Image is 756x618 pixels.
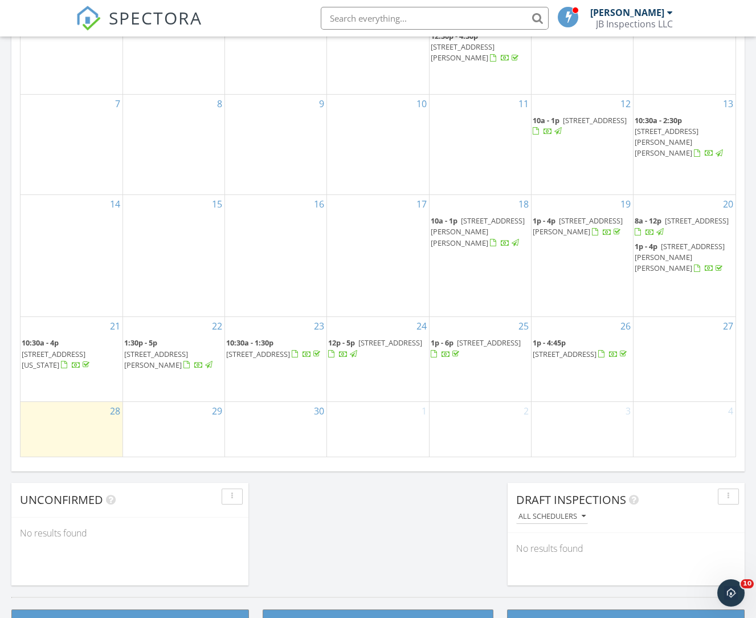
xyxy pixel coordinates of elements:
[457,338,521,348] span: [STREET_ADDRESS]
[635,115,725,158] a: 10:30a - 2:30p [STREET_ADDRESS][PERSON_NAME][PERSON_NAME]
[635,126,698,158] span: [STREET_ADDRESS][PERSON_NAME][PERSON_NAME]
[225,317,327,401] td: Go to September 23, 2025
[429,94,531,195] td: Go to September 11, 2025
[419,402,429,420] a: Go to October 1, 2025
[634,195,735,317] td: Go to September 20, 2025
[122,10,224,94] td: Go to September 1, 2025
[21,10,122,94] td: Go to August 31, 2025
[634,317,735,401] td: Go to September 27, 2025
[533,338,566,348] span: 1p - 4:45p
[516,317,531,335] a: Go to September 25, 2025
[721,317,735,335] a: Go to September 27, 2025
[109,6,202,30] span: SPECTORA
[225,401,327,457] td: Go to September 30, 2025
[312,195,326,213] a: Go to September 16, 2025
[226,336,325,361] a: 10:30a - 1:30p [STREET_ADDRESS]
[210,195,224,213] a: Go to September 15, 2025
[327,401,429,457] td: Go to October 1, 2025
[312,402,326,420] a: Go to September 30, 2025
[431,336,530,361] a: 1p - 6p [STREET_ADDRESS]
[590,7,664,18] div: [PERSON_NAME]
[533,214,632,239] a: 1p - 4p [STREET_ADDRESS][PERSON_NAME]
[635,241,725,273] a: 1p - 4p [STREET_ADDRESS][PERSON_NAME][PERSON_NAME]
[321,7,549,30] input: Search everything...
[596,18,673,30] div: JB Inspections LLC
[113,95,122,113] a: Go to September 7, 2025
[431,42,495,63] span: [STREET_ADDRESS][PERSON_NAME]
[635,241,657,251] span: 1p - 4p
[508,533,745,564] div: No results found
[108,317,122,335] a: Go to September 21, 2025
[21,94,122,195] td: Go to September 7, 2025
[22,336,121,372] a: 10:30a - 4p [STREET_ADDRESS][US_STATE]
[122,317,224,401] td: Go to September 22, 2025
[215,95,224,113] a: Go to September 8, 2025
[563,115,627,125] span: [STREET_ADDRESS]
[516,195,531,213] a: Go to September 18, 2025
[414,195,429,213] a: Go to September 17, 2025
[623,402,633,420] a: Go to October 3, 2025
[76,6,101,31] img: The Best Home Inspection Software - Spectora
[431,216,525,247] a: 10a - 1p [STREET_ADDRESS][PERSON_NAME][PERSON_NAME]
[225,195,327,317] td: Go to September 16, 2025
[431,214,530,250] a: 10a - 1p [STREET_ADDRESS][PERSON_NAME][PERSON_NAME]
[21,317,122,401] td: Go to September 21, 2025
[634,10,735,94] td: Go to September 6, 2025
[429,317,531,401] td: Go to September 25, 2025
[226,338,273,348] span: 10:30a - 1:30p
[317,95,326,113] a: Go to September 9, 2025
[124,338,214,369] a: 1:30p - 5p [STREET_ADDRESS][PERSON_NAME]
[521,402,531,420] a: Go to October 2, 2025
[618,95,633,113] a: Go to September 12, 2025
[327,317,429,401] td: Go to September 24, 2025
[429,10,531,94] td: Go to September 4, 2025
[431,338,521,359] a: 1p - 6p [STREET_ADDRESS]
[635,240,734,276] a: 1p - 4p [STREET_ADDRESS][PERSON_NAME][PERSON_NAME]
[22,338,59,348] span: 10:30a - 4p
[665,216,729,226] span: [STREET_ADDRESS]
[327,10,429,94] td: Go to September 3, 2025
[414,95,429,113] a: Go to September 10, 2025
[431,216,457,226] span: 10a - 1p
[635,241,725,273] span: [STREET_ADDRESS][PERSON_NAME][PERSON_NAME]
[531,317,633,401] td: Go to September 26, 2025
[124,338,157,348] span: 1:30p - 5p
[431,30,530,66] a: 12:30p - 4:30p [STREET_ADDRESS][PERSON_NAME]
[721,195,735,213] a: Go to September 20, 2025
[358,338,422,348] span: [STREET_ADDRESS]
[533,115,559,125] span: 10a - 1p
[726,402,735,420] a: Go to October 4, 2025
[226,349,290,359] span: [STREET_ADDRESS]
[516,509,588,525] button: All schedulers
[327,195,429,317] td: Go to September 17, 2025
[618,317,633,335] a: Go to September 26, 2025
[210,402,224,420] a: Go to September 29, 2025
[312,317,326,335] a: Go to September 23, 2025
[414,317,429,335] a: Go to September 24, 2025
[516,95,531,113] a: Go to September 11, 2025
[618,195,633,213] a: Go to September 19, 2025
[635,114,734,161] a: 10:30a - 2:30p [STREET_ADDRESS][PERSON_NAME][PERSON_NAME]
[516,492,626,507] span: Draft Inspections
[225,94,327,195] td: Go to September 9, 2025
[531,10,633,94] td: Go to September 5, 2025
[431,31,521,63] a: 12:30p - 4:30p [STREET_ADDRESS][PERSON_NAME]
[431,338,453,348] span: 1p - 6p
[741,579,754,588] span: 10
[122,195,224,317] td: Go to September 15, 2025
[328,338,355,348] span: 12p - 5p
[210,317,224,335] a: Go to September 22, 2025
[124,336,223,372] a: 1:30p - 5p [STREET_ADDRESS][PERSON_NAME]
[531,195,633,317] td: Go to September 19, 2025
[429,195,531,317] td: Go to September 18, 2025
[635,115,682,125] span: 10:30a - 2:30p
[11,518,248,548] div: No results found
[518,513,586,521] div: All schedulers
[22,338,92,369] a: 10:30a - 4p [STREET_ADDRESS][US_STATE]
[717,579,745,607] iframe: Intercom live chat
[533,216,555,226] span: 1p - 4p
[328,336,427,361] a: 12p - 5p [STREET_ADDRESS]
[531,401,633,457] td: Go to October 3, 2025
[531,94,633,195] td: Go to September 12, 2025
[533,349,596,359] span: [STREET_ADDRESS]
